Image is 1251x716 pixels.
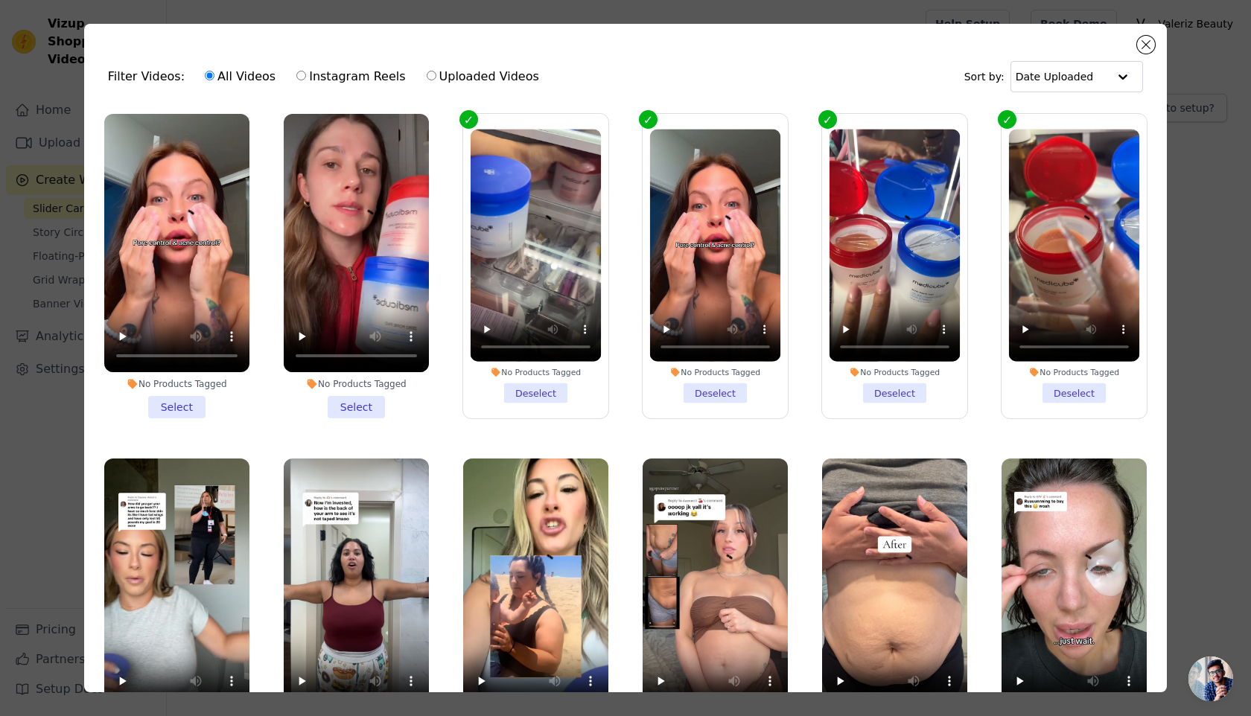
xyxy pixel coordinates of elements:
div: Sort by: [964,61,1144,92]
label: Instagram Reels [296,67,406,86]
div: No Products Tagged [830,367,961,377]
div: No Products Tagged [650,367,781,377]
label: Uploaded Videos [426,67,540,86]
div: No Products Tagged [1009,367,1140,377]
div: Filter Videos: [108,60,547,94]
button: Close modal [1137,36,1155,54]
div: No Products Tagged [104,378,249,390]
div: Open chat [1188,656,1233,701]
div: No Products Tagged [471,367,602,377]
div: No Products Tagged [284,378,429,390]
label: All Videos [204,67,276,86]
